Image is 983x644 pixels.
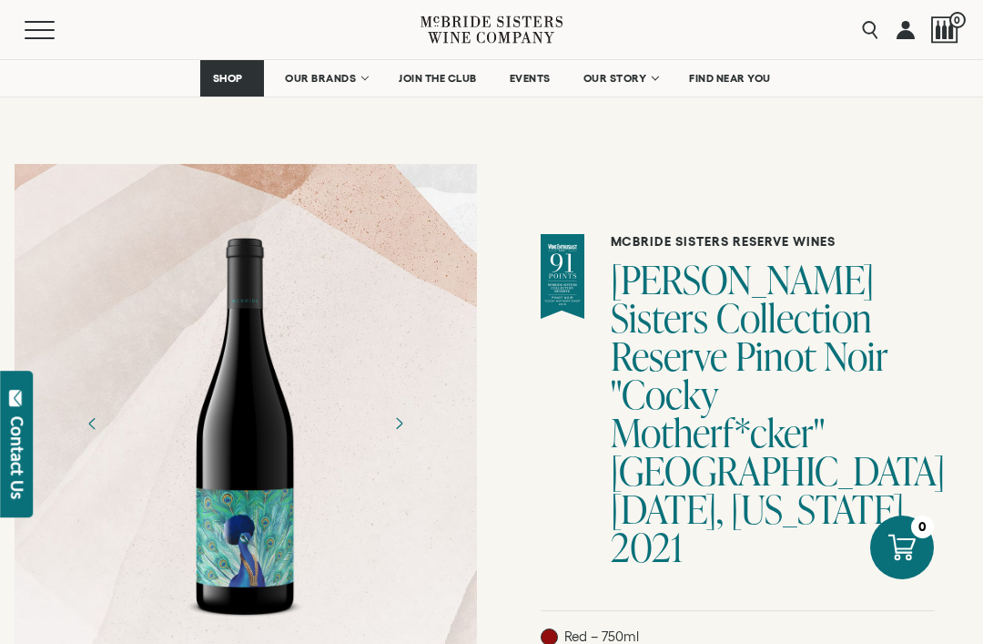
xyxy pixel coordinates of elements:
span: SHOP [212,72,243,85]
span: 0 [949,12,966,28]
h6: McBride Sisters Reserve Wines [611,234,935,250]
span: OUR BRANDS [285,72,356,85]
button: Mobile Menu Trigger [25,21,90,39]
h1: [PERSON_NAME] Sisters Collection Reserve Pinot Noir "Cocky Motherf*cker" [GEOGRAPHIC_DATA][DATE],... [611,261,935,567]
a: OUR STORY [572,60,669,97]
a: FIND NEAR YOU [677,60,783,97]
a: SHOP [200,60,264,97]
span: JOIN THE CLUB [399,72,477,85]
button: Next [375,400,422,447]
span: EVENTS [510,72,551,85]
div: 0 [911,516,934,538]
div: Contact Us [8,416,26,499]
span: OUR STORY [583,72,647,85]
a: EVENTS [498,60,562,97]
button: Previous [69,400,117,447]
a: OUR BRANDS [273,60,378,97]
a: JOIN THE CLUB [387,60,489,97]
span: FIND NEAR YOU [689,72,771,85]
